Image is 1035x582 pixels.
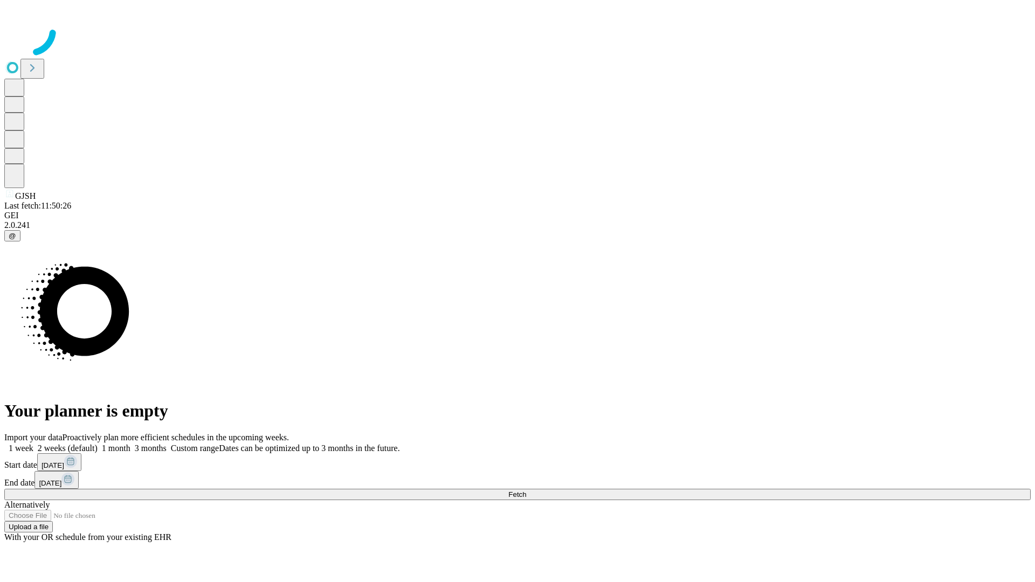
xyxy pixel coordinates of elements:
[4,453,1031,471] div: Start date
[4,401,1031,421] h1: Your planner is empty
[4,220,1031,230] div: 2.0.241
[38,444,98,453] span: 2 weeks (default)
[34,471,79,489] button: [DATE]
[4,433,63,442] span: Import your data
[508,490,526,498] span: Fetch
[4,471,1031,489] div: End date
[4,489,1031,500] button: Fetch
[102,444,130,453] span: 1 month
[4,532,171,542] span: With your OR schedule from your existing EHR
[4,201,71,210] span: Last fetch: 11:50:26
[135,444,167,453] span: 3 months
[219,444,399,453] span: Dates can be optimized up to 3 months in the future.
[15,191,36,200] span: GJSH
[37,453,81,471] button: [DATE]
[9,232,16,240] span: @
[42,461,64,469] span: [DATE]
[171,444,219,453] span: Custom range
[4,211,1031,220] div: GEI
[4,500,50,509] span: Alternatively
[63,433,289,442] span: Proactively plan more efficient schedules in the upcoming weeks.
[39,479,61,487] span: [DATE]
[4,521,53,532] button: Upload a file
[9,444,33,453] span: 1 week
[4,230,20,241] button: @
